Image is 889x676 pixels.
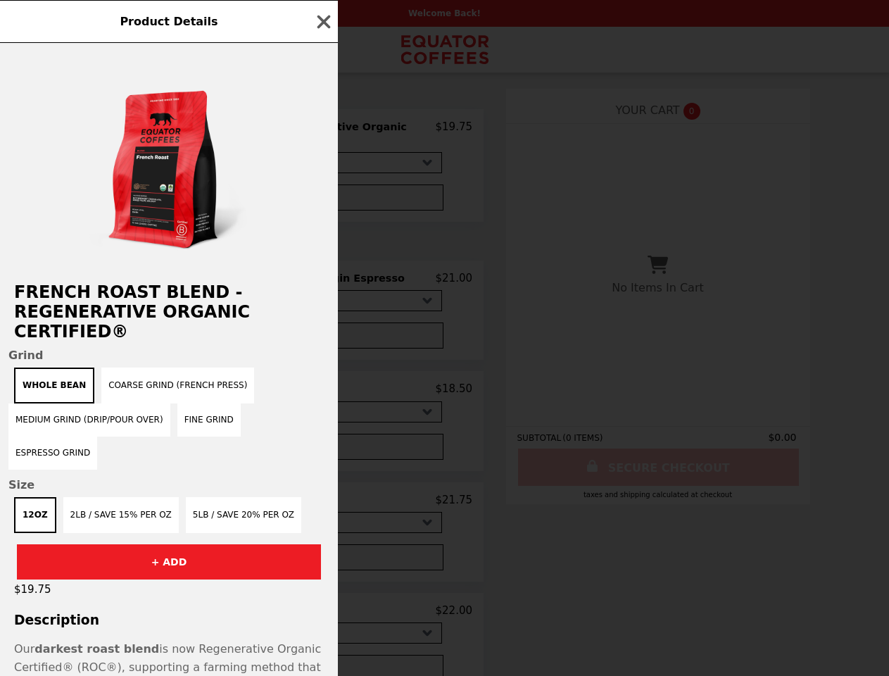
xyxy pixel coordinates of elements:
[84,57,253,268] img: Whole Bean / 12oz
[177,403,241,437] button: Fine Grind
[17,544,321,580] button: + ADD
[34,642,159,656] strong: darkest roast blend
[186,497,301,533] button: 5lb / Save 20% per oz
[8,478,329,492] span: Size
[120,15,217,28] span: Product Details
[63,497,179,533] button: 2lb / Save 15% per oz
[14,497,56,533] button: 12oz
[8,403,170,437] button: Medium Grind (Drip/Pour Over)
[8,437,97,470] button: Espresso Grind
[14,368,94,403] button: Whole Bean
[8,349,329,362] span: Grind
[101,368,254,403] button: Coarse Grind (French Press)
